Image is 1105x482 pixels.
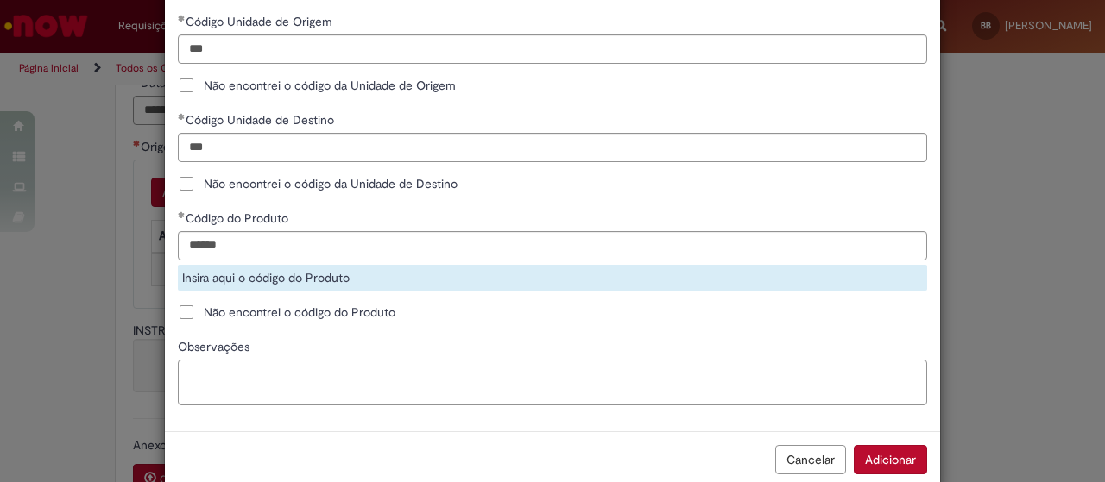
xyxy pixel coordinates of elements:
[186,14,336,29] span: Código Unidade de Origem
[178,34,927,64] input: Código Unidade de Origem
[186,210,292,226] span: Código do Produto
[178,265,927,291] div: Insira aqui o código do Produto
[178,113,186,120] span: Obrigatório Preenchido
[178,231,927,260] input: Código do Produto
[178,15,186,22] span: Obrigatório Preenchido
[178,133,927,162] input: Código Unidade de Destino
[204,175,458,192] span: Não encontrei o código da Unidade de Destino
[204,77,456,94] span: Não encontrei o código da Unidade de Origem
[178,339,253,354] span: Observações
[854,445,927,474] button: Adicionar
[178,360,927,405] textarea: Observações
[178,211,186,218] span: Obrigatório Preenchido
[775,445,846,474] button: Cancelar
[186,112,338,128] span: Código Unidade de Destino
[204,304,395,321] span: Não encontrei o código do Produto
